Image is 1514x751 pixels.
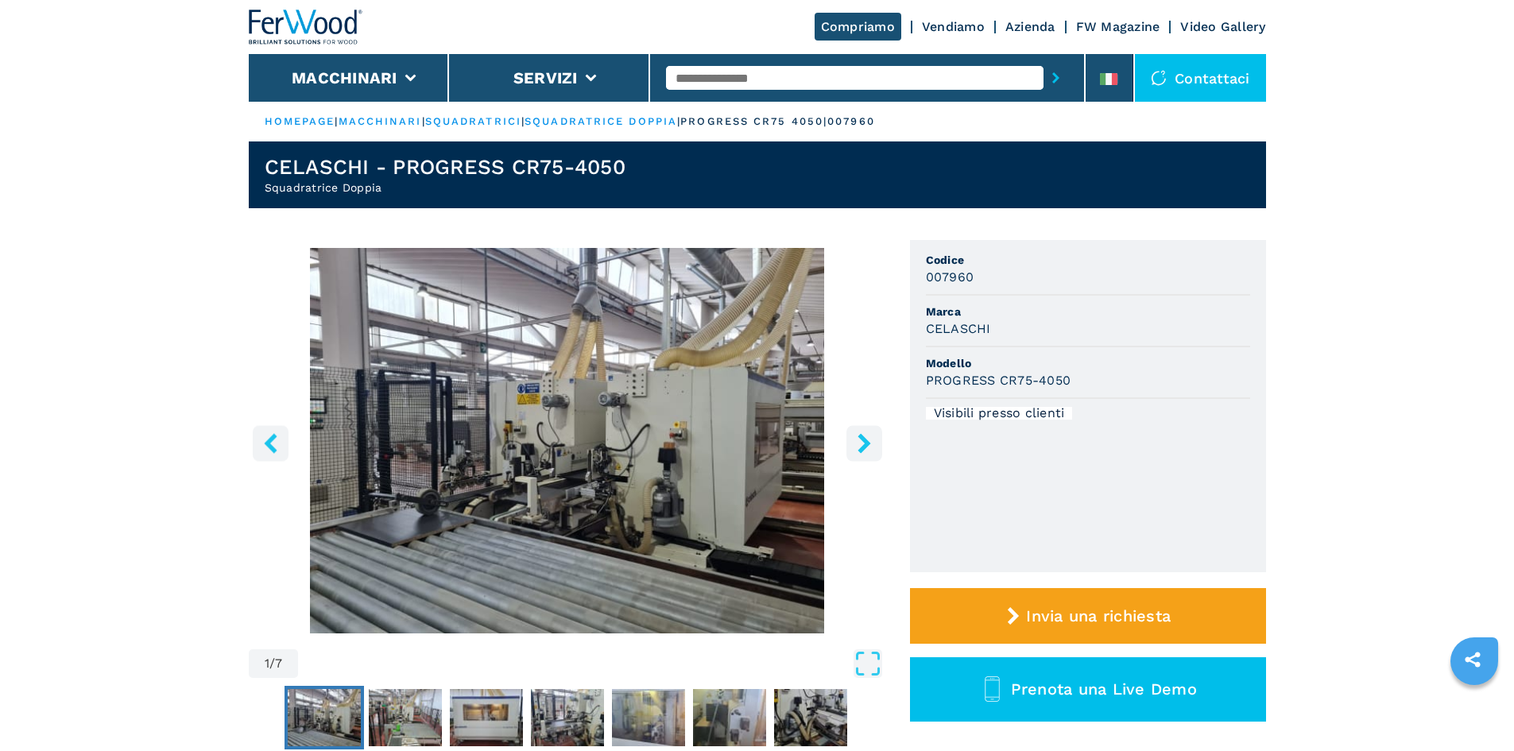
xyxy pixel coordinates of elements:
a: Azienda [1005,19,1055,34]
button: Go to Slide 3 [447,686,526,749]
div: Contattaci [1135,54,1266,102]
h3: PROGRESS CR75-4050 [926,371,1071,389]
span: Prenota una Live Demo [1011,679,1197,699]
a: Vendiamo [922,19,985,34]
a: squadratrice doppia [525,115,677,127]
iframe: Chat [1446,679,1502,739]
p: progress cr75 4050 | [680,114,827,129]
button: Servizi [513,68,578,87]
span: 7 [275,657,282,670]
img: c6869c8aea062815685d41d4ad2dfe3c [288,689,361,746]
button: Go to Slide 4 [528,686,607,749]
span: 1 [265,657,269,670]
button: Go to Slide 7 [771,686,850,749]
span: Invia una richiesta [1026,606,1171,625]
span: | [677,115,680,127]
a: Video Gallery [1180,19,1265,34]
span: Marca [926,304,1250,319]
span: | [521,115,525,127]
nav: Thumbnail Navigation [249,686,886,749]
a: FW Magazine [1076,19,1160,34]
button: Go to Slide 1 [285,686,364,749]
div: Visibili presso clienti [926,407,1073,420]
a: sharethis [1453,640,1493,679]
button: submit-button [1044,60,1068,96]
button: Go to Slide 6 [690,686,769,749]
h2: Squadratrice Doppia [265,180,625,195]
img: d86cc54c53fb3636215e6eb292f10f08 [774,689,847,746]
button: Prenota una Live Demo [910,657,1266,722]
img: 1ca0821e672b62a00ef9a04423c7d2fe [693,689,766,746]
h3: CELASCHI [926,319,991,338]
img: Contattaci [1151,70,1167,86]
img: Squadratrice Doppia CELASCHI PROGRESS CR75-4050 [249,248,886,633]
img: 417dadea2271e499a235031fe1dd01db [612,689,685,746]
img: Ferwood [249,10,363,45]
button: Macchinari [292,68,397,87]
span: Modello [926,355,1250,371]
span: Codice [926,252,1250,268]
p: 007960 [827,114,875,129]
a: HOMEPAGE [265,115,335,127]
button: Open Fullscreen [302,649,881,678]
img: 73493a043895a76e7b9f659025752dfb [450,689,523,746]
button: Invia una richiesta [910,588,1266,644]
a: Compriamo [815,13,901,41]
span: / [269,657,275,670]
button: left-button [253,425,288,461]
div: Go to Slide 1 [249,248,886,633]
img: 871bc7cb9d5a2437fa775f9b91e66207 [531,689,604,746]
a: squadratrici [425,115,521,127]
button: right-button [846,425,882,461]
h1: CELASCHI - PROGRESS CR75-4050 [265,154,625,180]
h3: 007960 [926,268,974,286]
button: Go to Slide 5 [609,686,688,749]
img: 764777b08a7ad54471652526d3160516 [369,689,442,746]
button: Go to Slide 2 [366,686,445,749]
span: | [335,115,338,127]
a: macchinari [339,115,422,127]
span: | [422,115,425,127]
